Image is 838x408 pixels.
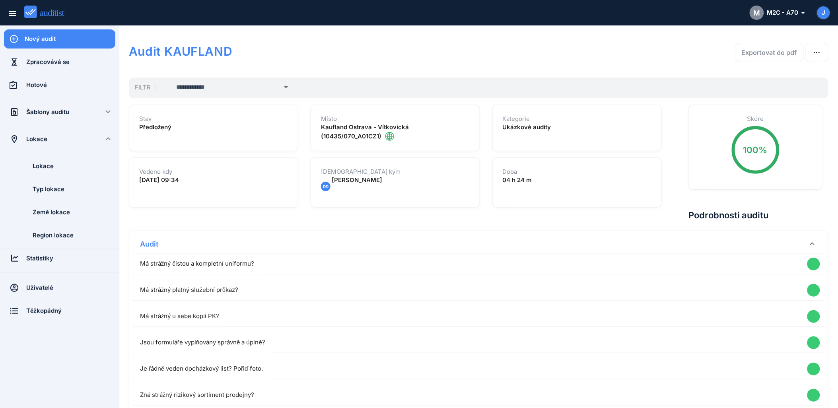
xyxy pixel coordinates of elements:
[4,180,115,199] a: Typ lokace
[133,359,270,379] div: Je řádně veden docházkový list? Pořiď foto.
[799,8,805,17] i: arrow_drop_down_outlined
[281,82,291,92] i: arrow_drop_down
[33,231,115,240] div: Region lokace
[4,76,115,95] a: Hotové
[139,168,288,176] h1: Vedeno kdy
[4,130,93,149] a: Lokace
[33,185,115,194] div: Typ lokace
[24,6,72,19] img: auditist_logo_new.svg
[807,284,820,297] i: hotový
[33,208,115,217] div: Země lokace
[140,240,158,248] strong: Audit
[4,157,115,176] a: Lokace
[26,307,115,315] div: Těžkopádný
[807,336,820,349] i: hotový
[133,385,261,405] div: Zná strážný rizikový sortiment prodejny?
[735,43,804,62] button: Exportovat do pdf
[503,123,551,131] strong: Ukázkové audity
[822,8,826,17] span: J
[321,123,409,140] strong: Kaufland Ostrava - Vítkovická (10435/070_A01CZ1)
[135,84,156,91] span: Filtr
[807,363,820,375] i: hotový
[743,3,811,22] button: MM2C - A70
[26,81,115,89] div: Hotové
[139,123,171,131] strong: Předložený
[817,6,831,20] button: J
[767,8,799,17] font: M2C - A70
[754,8,760,18] span: M
[26,58,115,66] div: Zpracovává se
[129,43,548,60] h1: Audit KAUFLAND
[4,226,115,245] a: Region lokace
[503,168,651,176] h1: Doba
[139,115,288,123] h1: Stav
[503,176,532,184] strong: 04 h 24 m
[323,182,329,191] span: DD
[4,52,115,72] a: Zpracovává se
[133,280,245,300] div: Má strážný platný služební průkaz?
[4,103,93,122] a: Šablony auditu
[103,107,113,117] i: keyboard_arrow_down
[129,209,828,221] h2: Podrobnosti auditu
[807,258,820,270] i: hotový
[4,203,115,222] a: Země lokace
[808,239,817,249] i: keyboard_arrow_down
[743,144,768,156] div: 100%
[321,115,470,123] h1: Místo
[26,108,93,117] div: Šablony auditu
[699,115,812,123] h1: Skóre
[139,176,179,184] strong: [DATE] 09:34
[4,278,115,297] a: Uživatelé
[742,48,797,57] div: Exportovat do pdf
[4,301,115,321] a: Těžkopádný
[807,389,820,402] i: hotový
[8,9,17,18] i: menu
[321,168,470,176] h1: [DEMOGRAPHIC_DATA] kým
[33,162,115,171] div: Lokace
[332,176,382,184] span: [PERSON_NAME]
[503,115,651,123] h1: Kategorie
[26,254,115,263] div: Statistiky
[26,284,115,292] div: Uživatelé
[26,135,93,144] div: Lokace
[133,254,261,274] div: Má strážný čistou a kompletní uniformu?
[25,35,115,43] div: Nový audit
[133,333,272,353] div: Jsou formuláře vyplňovány správně a úplně?
[4,249,115,268] a: Statistiky
[807,310,820,323] i: hotový
[103,134,113,144] i: keyboard_arrow_down
[133,307,226,326] div: Má strážný u sebe kopii PK?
